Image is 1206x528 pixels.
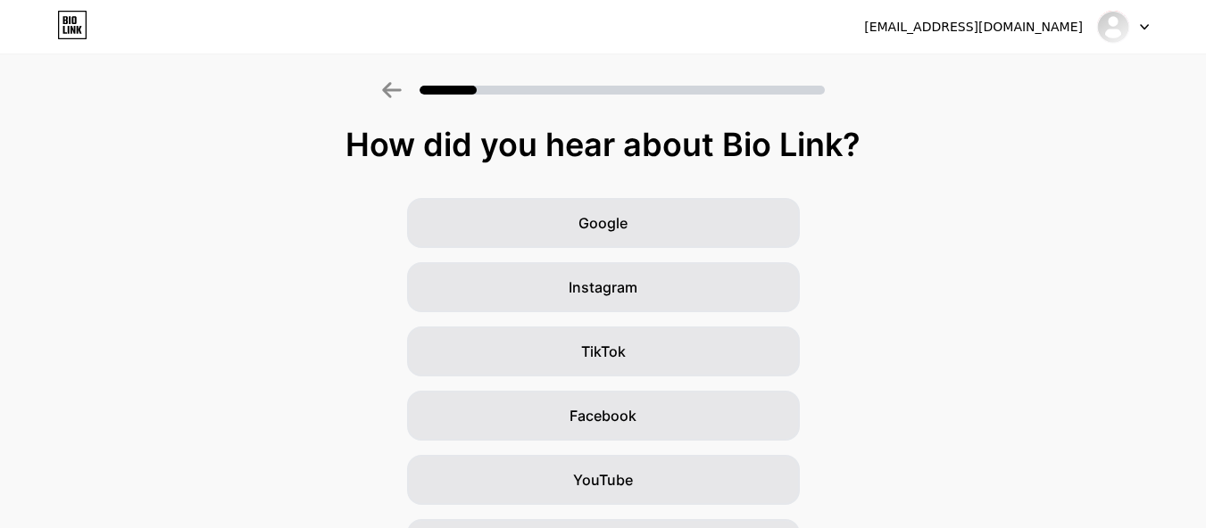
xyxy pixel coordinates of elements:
[569,276,637,298] span: Instagram
[573,469,633,491] span: YouTube
[570,405,636,426] span: Facebook
[581,341,626,362] span: TikTok
[9,127,1197,162] div: How did you hear about Bio Link?
[1096,10,1130,44] img: racerealestate
[864,18,1083,37] div: [EMAIL_ADDRESS][DOMAIN_NAME]
[578,212,628,234] span: Google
